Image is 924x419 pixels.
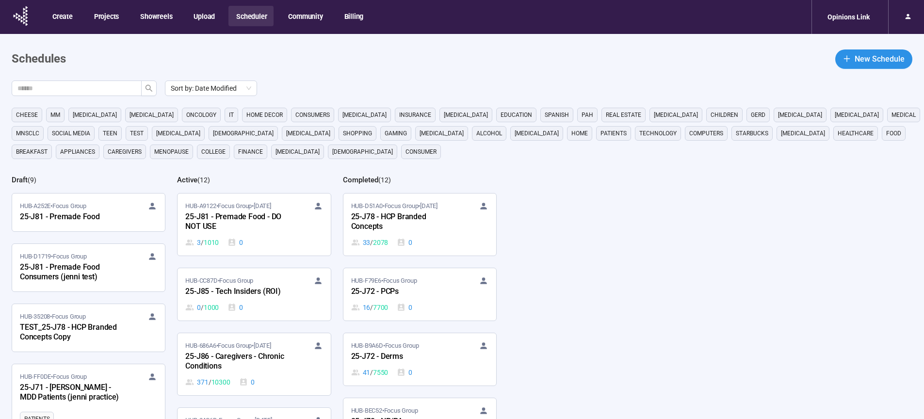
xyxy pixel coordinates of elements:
[370,302,373,313] span: /
[20,372,87,382] span: HUB-FF0DE • Focus Group
[254,202,271,209] time: [DATE]
[351,286,458,298] div: 25-J72 - PCPs
[229,110,234,120] span: it
[886,129,901,138] span: Food
[420,129,464,138] span: [MEDICAL_DATA]
[201,147,226,157] span: college
[654,110,698,120] span: [MEDICAL_DATA]
[209,377,211,387] span: /
[20,322,127,344] div: TEST_25-J78 - HCP Branded Concepts Copy
[370,367,373,378] span: /
[177,176,197,184] h2: Active
[204,302,219,313] span: 1000
[108,147,142,157] span: caregivers
[185,351,292,373] div: 25-J86 - Caregivers - Chronic Conditions
[397,302,412,313] div: 0
[606,110,641,120] span: real estate
[185,276,253,286] span: HUB-CC87D • Focus Group
[280,6,329,26] button: Community
[835,49,912,69] button: plusNew Schedule
[351,211,458,233] div: 25-J78 - HCP Branded Concepts
[239,377,255,387] div: 0
[276,147,320,157] span: [MEDICAL_DATA]
[132,6,179,26] button: Showreels
[571,129,588,138] span: home
[420,202,438,209] time: [DATE]
[254,342,271,349] time: [DATE]
[855,53,905,65] span: New Schedule
[185,201,271,211] span: HUB-A9122 • Focus Group •
[399,110,431,120] span: Insurance
[838,129,874,138] span: healthcare
[822,8,875,26] div: Opinions Link
[16,129,39,138] span: mnsclc
[130,110,174,120] span: [MEDICAL_DATA]
[778,110,822,120] span: [MEDICAL_DATA]
[228,6,274,26] button: Scheduler
[582,110,593,120] span: PAH
[351,406,418,416] span: HUB-BEC52 • Focus Group
[185,237,219,248] div: 3
[351,237,389,248] div: 33
[185,341,271,351] span: HUB-686A6 • Focus Group •
[201,302,204,313] span: /
[20,261,127,284] div: 25-J81 - Premade Food Consumers (jenni test)
[213,129,274,138] span: [DEMOGRAPHIC_DATA]
[343,333,496,386] a: HUB-B9A6D•Focus Group25-J72 - Derms41 / 75500
[60,147,95,157] span: appliances
[476,129,502,138] span: alcohol
[45,6,80,26] button: Create
[186,6,222,26] button: Upload
[405,147,437,157] span: consumer
[373,237,388,248] span: 2078
[332,147,393,157] span: [DEMOGRAPHIC_DATA]
[197,176,210,184] span: ( 12 )
[50,110,60,120] span: MM
[12,50,66,68] h1: Schedules
[16,110,38,120] span: cheese
[185,211,292,233] div: 25-J81 - Premade Food - DO NOT USE
[156,129,200,138] span: [MEDICAL_DATA]
[16,147,48,157] span: breakfast
[12,176,28,184] h2: Draft
[600,129,627,138] span: Patients
[178,268,330,321] a: HUB-CC87D•Focus Group25-J85 - Tech Insiders (ROI)0 / 10000
[545,110,569,120] span: Spanish
[397,367,412,378] div: 0
[343,176,378,184] h2: Completed
[28,176,36,184] span: ( 9 )
[20,252,87,261] span: HUB-D1719 • Focus Group
[52,129,90,138] span: social media
[12,304,165,352] a: HUB-35208•Focus GroupTEST_25-J78 - HCP Branded Concepts Copy
[351,367,389,378] div: 41
[295,110,330,120] span: consumers
[20,201,86,211] span: HUB-A252E • Focus Group
[204,237,219,248] span: 1010
[201,237,204,248] span: /
[178,333,330,395] a: HUB-686A6•Focus Group•[DATE]25-J86 - Caregivers - Chronic Conditions371 / 103000
[286,129,330,138] span: [MEDICAL_DATA]
[154,147,189,157] span: menopause
[20,211,127,224] div: 25-J81 - Premade Food
[378,176,391,184] span: ( 12 )
[515,129,559,138] span: [MEDICAL_DATA]
[373,302,388,313] span: 7700
[351,201,438,211] span: HUB-D51A0 • Focus Group •
[185,302,219,313] div: 0
[171,81,251,96] span: Sort by: Date Modified
[351,302,389,313] div: 16
[211,377,230,387] span: 10300
[781,129,825,138] span: [MEDICAL_DATA]
[20,312,86,322] span: HUB-35208 • Focus Group
[20,382,127,404] div: 25-J71 - [PERSON_NAME] - MDD Patients (jenni practice)
[238,147,263,157] span: finance
[351,351,458,363] div: 25-J72 - Derms
[86,6,126,26] button: Projects
[501,110,532,120] span: education
[12,244,165,291] a: HUB-D1719•Focus Group25-J81 - Premade Food Consumers (jenni test)
[246,110,283,120] span: home decor
[385,129,407,138] span: gaming
[835,110,879,120] span: [MEDICAL_DATA]
[689,129,723,138] span: computers
[12,193,165,231] a: HUB-A252E•Focus Group25-J81 - Premade Food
